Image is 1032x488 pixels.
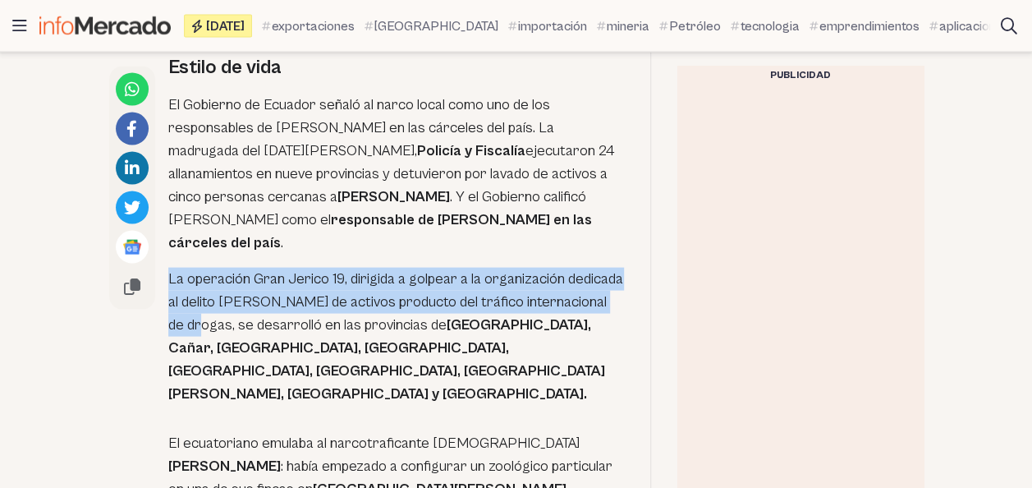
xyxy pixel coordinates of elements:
a: importación [508,16,587,36]
span: exportaciones [272,16,355,36]
p: La operación Gran Jerico 19, dirigida a golpear a la organización dedicada al delito [PERSON_NAME... [168,268,624,406]
a: exportaciones [262,16,355,36]
div: Publicidad [677,66,924,85]
h2: Estilo de vida [168,54,624,81]
span: aplicaciones [939,16,1010,36]
span: tecnologia [741,16,800,36]
a: emprendimientos [810,16,920,36]
span: [DATE] [206,20,245,33]
span: [GEOGRAPHIC_DATA] [374,16,498,36]
img: Infomercado Ecuador logo [39,16,171,35]
strong: [GEOGRAPHIC_DATA], Cañar, [GEOGRAPHIC_DATA], [GEOGRAPHIC_DATA], [GEOGRAPHIC_DATA], [GEOGRAPHIC_DA... [168,316,605,403]
strong: responsable de [PERSON_NAME] en las cárceles del país [168,211,592,251]
strong: [PERSON_NAME] [337,188,450,205]
a: tecnologia [731,16,800,36]
a: aplicaciones [929,16,1010,36]
img: Google News logo [122,237,142,256]
a: [GEOGRAPHIC_DATA] [365,16,498,36]
span: Petróleo [669,16,721,36]
p: El Gobierno de Ecuador señaló al narco local como uno de los responsables de [PERSON_NAME] en las... [168,94,624,255]
span: mineria [607,16,649,36]
a: mineria [597,16,649,36]
strong: [PERSON_NAME] [168,458,281,475]
span: importación [518,16,587,36]
span: emprendimientos [819,16,920,36]
strong: Policía y Fiscalía [417,142,525,159]
a: Petróleo [659,16,721,36]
